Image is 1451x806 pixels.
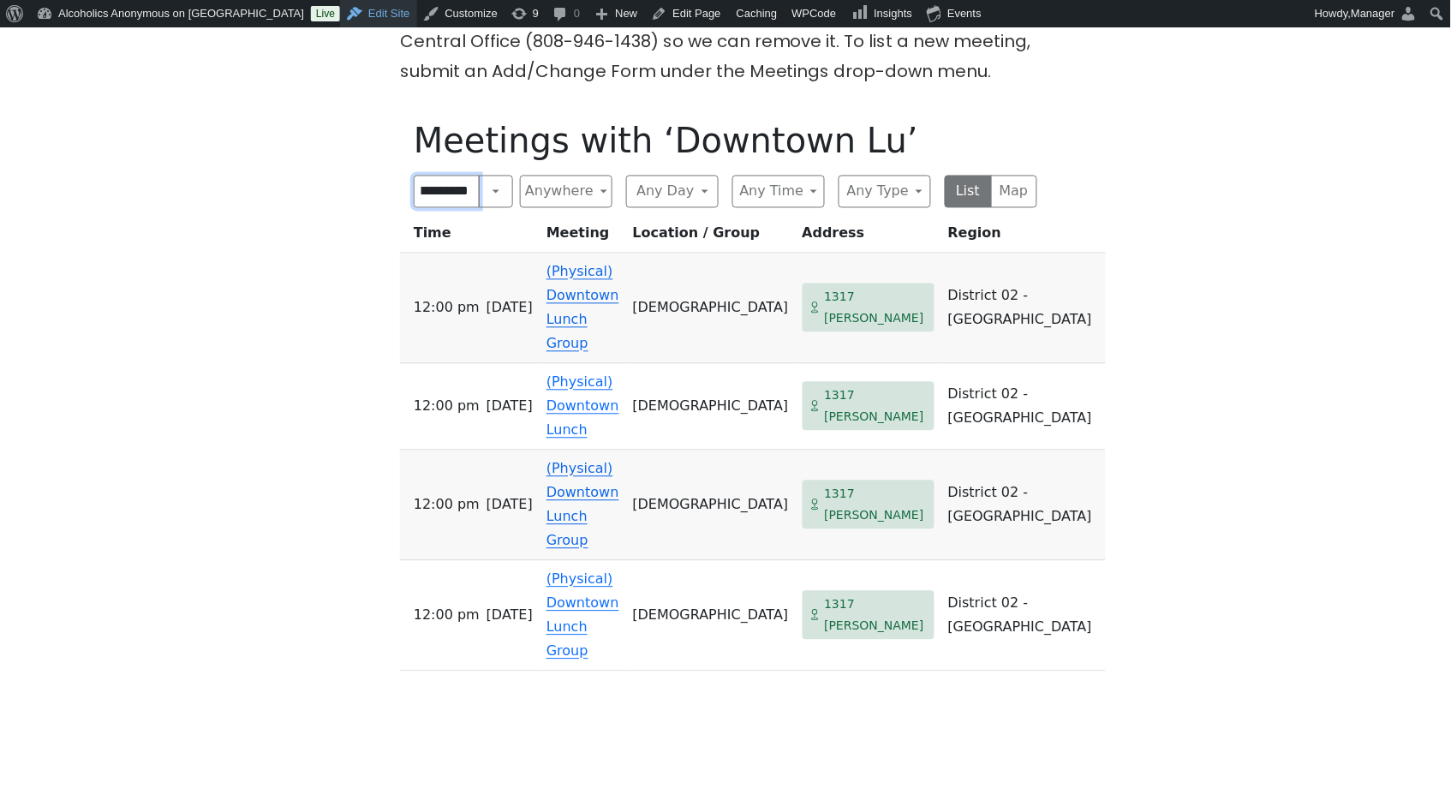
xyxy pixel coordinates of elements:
span: 1317 [PERSON_NAME] [824,484,927,526]
span: 1317 [PERSON_NAME] [824,594,927,636]
span: [DATE] [487,296,533,320]
span: 12:00 PM [414,395,480,419]
span: [DATE] [487,604,533,628]
a: Live [311,6,340,21]
button: Anywhere [520,176,612,208]
td: [DEMOGRAPHIC_DATA] [626,561,796,672]
span: Manager [1352,7,1395,20]
a: (Physical) Downtown Lunch Group [546,264,619,352]
td: District 02 - [GEOGRAPHIC_DATA] [941,364,1106,451]
a: (Physical) Downtown Lunch Group [546,461,619,549]
button: Map [991,176,1038,208]
span: [DATE] [487,395,533,419]
td: District 02 - [GEOGRAPHIC_DATA] [941,451,1106,561]
span: 12:00 PM [414,604,480,628]
th: Meeting [540,222,626,254]
input: Search [414,176,480,208]
td: [DEMOGRAPHIC_DATA] [626,364,796,451]
a: (Physical) Downtown Lunch [546,374,619,439]
th: Time [400,222,540,254]
button: Any Day [626,176,719,208]
a: (Physical) Downtown Lunch Group [546,571,619,660]
button: Search [479,176,513,208]
th: Address [796,222,941,254]
td: District 02 - [GEOGRAPHIC_DATA] [941,561,1106,672]
td: [DEMOGRAPHIC_DATA] [626,451,796,561]
td: [DEMOGRAPHIC_DATA] [626,254,796,364]
h1: Meetings with ‘Downtown Lu’ [414,121,1037,162]
button: Any Type [839,176,931,208]
span: 1317 [PERSON_NAME] [824,385,927,427]
span: Insights [875,7,913,20]
th: Region [941,222,1106,254]
span: 12:00 PM [414,493,480,517]
button: List [945,176,992,208]
span: 12:00 PM [414,296,480,320]
span: 1317 [PERSON_NAME] [824,287,927,329]
button: Any Time [732,176,825,208]
span: [DATE] [487,493,533,517]
td: District 02 - [GEOGRAPHIC_DATA] [941,254,1106,364]
th: Location / Group [626,222,796,254]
